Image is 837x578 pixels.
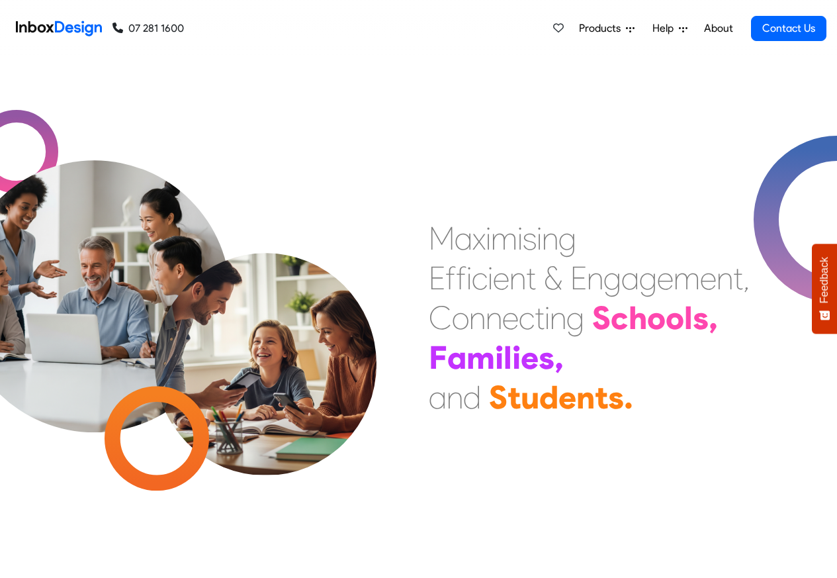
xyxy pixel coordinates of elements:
div: t [535,298,545,338]
div: o [666,298,684,338]
div: i [537,218,542,258]
div: i [545,298,550,338]
div: S [592,298,611,338]
div: o [647,298,666,338]
div: e [558,377,576,417]
div: F [429,338,447,377]
div: , [743,258,750,298]
div: g [566,298,584,338]
a: Help [647,15,693,42]
div: t [595,377,608,417]
div: n [509,258,526,298]
div: u [521,377,539,417]
div: i [466,258,472,298]
div: n [576,377,595,417]
div: E [429,258,445,298]
a: About [700,15,736,42]
div: s [539,338,554,377]
div: . [624,377,633,417]
div: g [558,218,576,258]
div: i [512,338,521,377]
div: a [429,377,447,417]
a: Contact Us [751,16,826,41]
div: f [456,258,466,298]
div: a [447,338,466,377]
img: parents_with_child.png [127,198,404,475]
button: Feedback - Show survey [812,244,837,334]
div: n [550,298,566,338]
div: l [684,298,693,338]
div: , [709,298,718,338]
div: n [486,298,502,338]
div: s [693,298,709,338]
a: 07 281 1600 [112,21,184,36]
div: s [608,377,624,417]
div: t [526,258,536,298]
div: c [519,298,535,338]
div: g [639,258,657,298]
div: e [502,298,519,338]
div: g [603,258,621,298]
div: s [523,218,537,258]
div: n [469,298,486,338]
div: m [466,338,495,377]
div: n [587,258,603,298]
div: e [700,258,717,298]
div: l [504,338,512,377]
div: S [489,377,507,417]
div: m [491,218,517,258]
div: i [495,338,504,377]
span: Feedback [818,257,830,303]
span: Products [579,21,626,36]
div: d [539,377,558,417]
div: d [463,377,481,417]
div: a [621,258,639,298]
div: e [493,258,509,298]
div: a [455,218,472,258]
div: o [452,298,469,338]
div: e [657,258,674,298]
div: h [629,298,647,338]
div: m [674,258,700,298]
div: c [472,258,488,298]
div: f [445,258,456,298]
div: M [429,218,455,258]
div: e [521,338,539,377]
div: C [429,298,452,338]
div: t [507,377,521,417]
div: E [570,258,587,298]
span: Help [652,21,679,36]
div: i [486,218,491,258]
div: t [733,258,743,298]
div: i [517,218,523,258]
a: Products [574,15,640,42]
div: n [447,377,463,417]
div: Maximising Efficient & Engagement, Connecting Schools, Families, and Students. [429,218,750,417]
div: n [717,258,733,298]
div: & [544,258,562,298]
div: n [542,218,558,258]
div: i [488,258,493,298]
div: x [472,218,486,258]
div: c [611,298,629,338]
div: , [554,338,564,377]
